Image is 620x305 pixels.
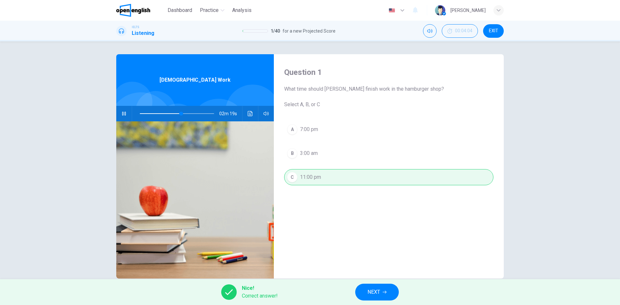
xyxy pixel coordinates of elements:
[168,6,192,14] span: Dashboard
[165,5,195,16] button: Dashboard
[355,284,399,300] button: NEXT
[283,27,336,35] span: for a new Projected Score
[230,5,254,16] button: Analysis
[197,5,227,16] button: Practice
[435,5,445,15] img: Profile picture
[132,29,154,37] h1: Listening
[232,6,252,14] span: Analysis
[116,121,274,279] img: Part-time Work
[450,6,486,14] div: [PERSON_NAME]
[489,28,498,34] span: EXIT
[200,6,219,14] span: Practice
[284,67,493,77] h4: Question 1
[219,106,242,121] span: 02m 19s
[442,24,478,38] button: 00:04:04
[116,4,165,17] a: OpenEnglish logo
[116,4,150,17] img: OpenEnglish logo
[388,8,396,13] img: en
[284,85,493,108] span: What time should [PERSON_NAME] finish work in the hamburger shop? Select A, B, or C
[455,28,472,34] span: 00:04:04
[442,24,478,38] div: Hide
[423,24,437,38] div: Mute
[160,76,231,84] span: [DEMOGRAPHIC_DATA] Work
[483,24,504,38] button: EXIT
[242,292,278,300] span: Correct answer!
[132,25,139,29] span: IELTS
[367,288,380,297] span: NEXT
[271,27,280,35] span: 1 / 40
[245,106,255,121] button: Click to see the audio transcription
[242,284,278,292] span: Nice!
